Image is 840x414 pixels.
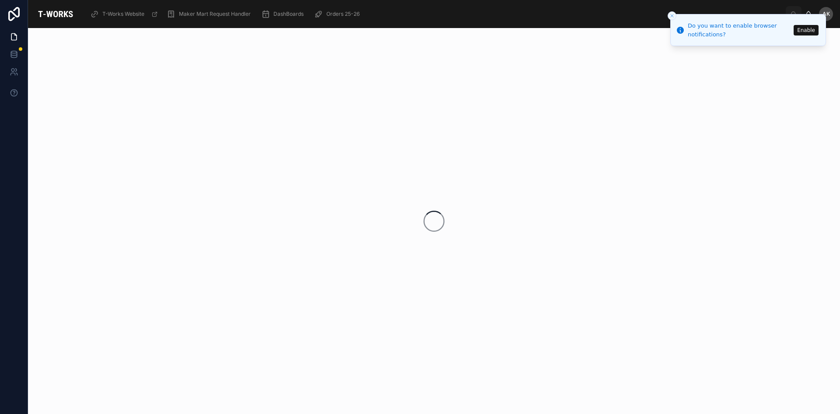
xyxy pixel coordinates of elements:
[179,11,251,18] span: Maker Mart Request Handler
[688,21,791,39] div: Do you want to enable browser notifications?
[668,11,676,20] button: Close toast
[794,25,819,35] button: Enable
[326,11,360,18] span: Orders 25-26
[35,7,76,21] img: App logo
[273,11,304,18] span: DashBoards
[164,6,257,22] a: Maker Mart Request Handler
[83,4,786,24] div: scrollable content
[259,6,310,22] a: DashBoards
[87,6,162,22] a: T-Works Website
[102,11,144,18] span: T-Works Website
[822,11,830,18] span: AK
[311,6,366,22] a: Orders 25-26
